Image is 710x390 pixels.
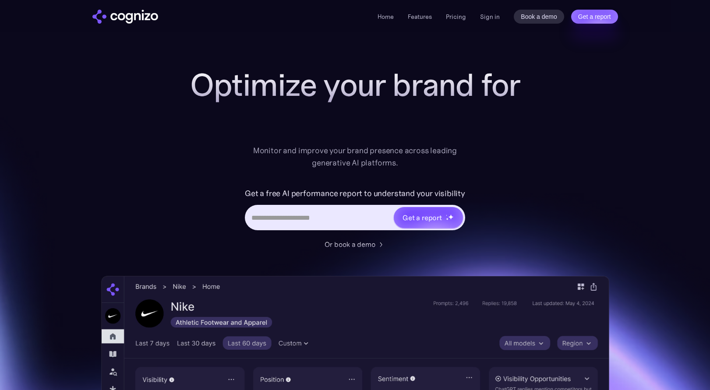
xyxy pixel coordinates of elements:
[571,10,618,24] a: Get a report
[514,10,564,24] a: Book a demo
[403,212,442,223] div: Get a report
[408,13,432,21] a: Features
[448,214,454,220] img: star
[480,11,500,22] a: Sign in
[180,67,530,102] h1: Optimize your brand for
[446,13,466,21] a: Pricing
[446,214,447,216] img: star
[245,186,465,200] label: Get a free AI performance report to understand your visibility
[92,10,158,24] a: home
[378,13,394,21] a: Home
[92,10,158,24] img: cognizo logo
[247,144,463,169] div: Monitor and improve your brand presence across leading generative AI platforms.
[325,239,375,249] div: Or book a demo
[325,239,386,249] a: Or book a demo
[446,218,449,221] img: star
[245,186,465,235] form: Hero URL Input Form
[393,206,464,229] a: Get a reportstarstarstar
